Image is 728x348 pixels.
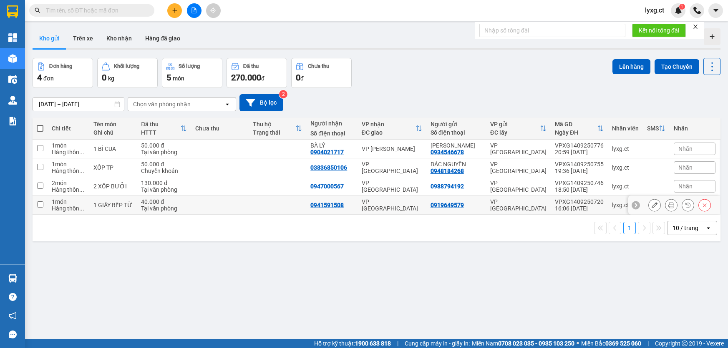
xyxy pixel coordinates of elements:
[141,142,187,149] div: 50.000 đ
[52,198,85,205] div: 1 món
[704,28,720,45] div: Tạo kho hàng mới
[490,198,547,212] div: VP [GEOGRAPHIC_DATA]
[647,339,649,348] span: |
[551,118,608,140] th: Toggle SortBy
[52,186,85,193] div: Hàng thông thường
[279,90,287,98] sup: 2
[172,8,178,13] span: plus
[100,28,139,48] button: Kho nhận
[227,58,287,88] button: Đã thu270.000đ
[93,145,133,152] div: 1 BÌ CUA
[655,59,699,74] button: Tạo Chuyến
[397,339,398,348] span: |
[141,180,187,186] div: 130.000 đ
[405,339,470,348] span: Cung cấp máy in - giấy in:
[97,58,158,88] button: Khối lượng0kg
[431,149,464,155] div: 0934546678
[612,183,639,190] div: lyxg.ct
[490,121,540,128] div: VP gửi
[49,63,72,69] div: Đơn hàng
[162,58,222,88] button: Số lượng5món
[693,24,698,30] span: close
[314,339,391,348] span: Hỗ trợ kỹ thuật:
[310,183,344,190] div: 0947000567
[139,28,187,48] button: Hàng đã giao
[490,129,540,136] div: ĐC lấy
[43,75,54,82] span: đơn
[643,118,670,140] th: Toggle SortBy
[555,142,604,149] div: VPXG1409250776
[623,222,636,234] button: 1
[712,7,720,14] span: caret-down
[431,129,482,136] div: Số điện thoại
[490,161,547,174] div: VP [GEOGRAPHIC_DATA]
[679,4,685,10] sup: 1
[479,24,625,37] input: Nhập số tổng đài
[431,168,464,174] div: 0948184268
[243,63,259,69] div: Đã thu
[35,8,40,13] span: search
[8,33,17,42] img: dashboard-icon
[167,3,182,18] button: plus
[195,125,244,132] div: Chưa thu
[210,8,216,13] span: aim
[141,205,187,212] div: Tại văn phòng
[52,180,85,186] div: 2 món
[249,118,306,140] th: Toggle SortBy
[79,205,84,212] span: ...
[555,186,604,193] div: 18:50 [DATE]
[93,129,133,136] div: Ghi chú
[224,101,231,108] svg: open
[648,199,661,211] div: Sửa đơn hàng
[141,161,187,168] div: 50.000 đ
[605,340,641,347] strong: 0369 525 060
[639,26,679,35] span: Kết nối tổng đài
[52,168,85,174] div: Hàng thông thường
[362,145,422,152] div: VP [PERSON_NAME]
[166,73,171,83] span: 5
[253,121,295,128] div: Thu hộ
[555,180,604,186] div: VPXG1409250746
[612,202,639,208] div: lyxg.ct
[673,224,698,232] div: 10 / trang
[674,125,715,132] div: Nhãn
[632,24,686,37] button: Kết nối tổng đài
[66,28,100,48] button: Trên xe
[362,198,422,212] div: VP [GEOGRAPHIC_DATA]
[431,183,464,190] div: 0988794192
[490,180,547,193] div: VP [GEOGRAPHIC_DATA]
[37,73,42,83] span: 4
[612,125,639,132] div: Nhân viên
[33,28,66,48] button: Kho gửi
[33,58,93,88] button: Đơn hàng4đơn
[7,5,18,18] img: logo-vxr
[555,149,604,155] div: 20:59 [DATE]
[431,161,482,168] div: BÁC NGUYÊN
[141,149,187,155] div: Tại văn phòng
[680,4,683,10] span: 1
[498,340,574,347] strong: 0708 023 035 - 0935 103 250
[490,142,547,155] div: VP [GEOGRAPHIC_DATA]
[310,149,344,155] div: 0904021717
[52,125,85,132] div: Chi tiết
[133,100,191,108] div: Chọn văn phòng nhận
[52,205,85,212] div: Hàng thông thường
[52,161,85,168] div: 1 món
[8,117,17,125] img: solution-icon
[9,312,17,320] span: notification
[141,121,180,128] div: Đã thu
[708,3,723,18] button: caret-down
[675,7,682,14] img: icon-new-feature
[308,63,329,69] div: Chưa thu
[555,129,597,136] div: Ngày ĐH
[612,145,639,152] div: lyxg.ct
[9,293,17,301] span: question-circle
[179,63,200,69] div: Số lượng
[102,73,106,83] span: 0
[8,54,17,63] img: warehouse-icon
[555,121,597,128] div: Mã GD
[239,94,283,111] button: Bộ lọc
[8,96,17,105] img: warehouse-icon
[231,73,261,83] span: 270.000
[52,142,85,149] div: 1 món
